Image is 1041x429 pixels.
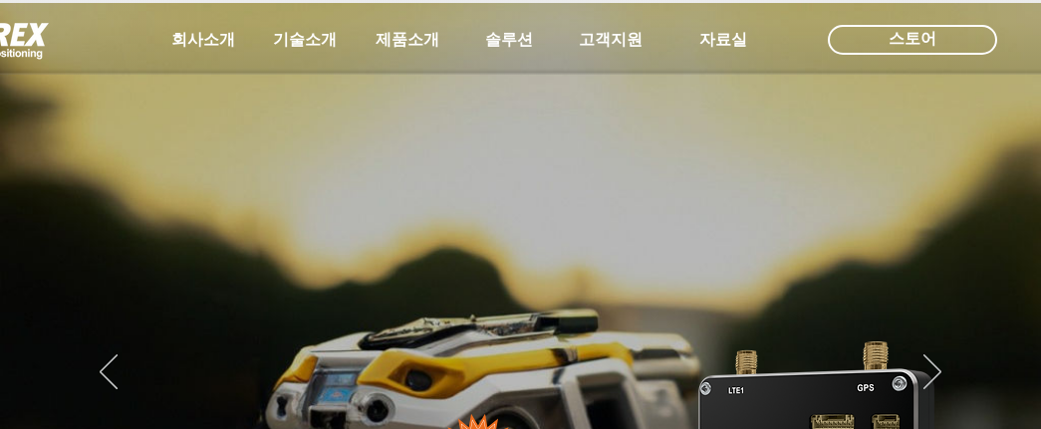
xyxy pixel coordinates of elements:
button: 이전 [100,354,118,392]
span: 회사소개 [171,30,235,51]
a: 자료실 [673,20,773,60]
div: 스토어 [828,25,997,55]
a: 기술소개 [255,20,355,60]
a: 고객지원 [561,20,660,60]
span: 고객지원 [579,30,643,51]
span: 제품소개 [376,30,439,51]
span: 자료실 [699,30,747,51]
a: 솔루션 [459,20,559,60]
span: 기술소개 [273,30,337,51]
span: 스토어 [889,28,936,50]
a: 회사소개 [153,20,253,60]
button: 다음 [923,354,941,392]
span: 솔루션 [485,30,533,51]
a: 제품소개 [358,20,457,60]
